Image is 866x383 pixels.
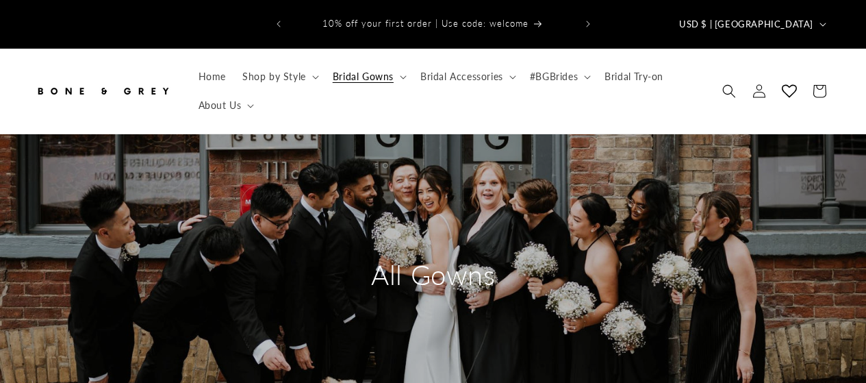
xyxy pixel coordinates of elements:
[199,99,242,112] span: About Us
[671,11,832,37] button: USD $ | [GEOGRAPHIC_DATA]
[322,18,528,29] span: 10% off your first order | Use code: welcome
[242,71,306,83] span: Shop by Style
[596,62,672,91] a: Bridal Try-on
[190,91,260,120] summary: About Us
[190,62,234,91] a: Home
[324,62,412,91] summary: Bridal Gowns
[29,71,177,111] a: Bone and Grey Bridal
[234,62,324,91] summary: Shop by Style
[264,11,294,37] button: Previous announcement
[604,71,663,83] span: Bridal Try-on
[420,71,503,83] span: Bridal Accessories
[530,71,578,83] span: #BGBrides
[333,71,394,83] span: Bridal Gowns
[34,76,171,106] img: Bone and Grey Bridal
[412,62,522,91] summary: Bridal Accessories
[679,18,813,32] span: USD $ | [GEOGRAPHIC_DATA]
[303,257,563,293] h2: All Gowns
[522,62,596,91] summary: #BGBrides
[199,71,226,83] span: Home
[573,11,603,37] button: Next announcement
[714,76,744,106] summary: Search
